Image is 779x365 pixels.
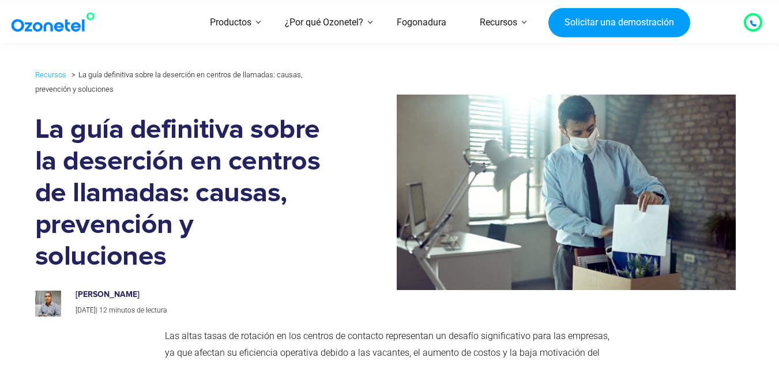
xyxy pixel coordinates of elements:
font: La guía definitiva sobre la deserción en centros de llamadas: causas, prevención y soluciones [35,116,321,270]
font: La guía definitiva sobre la deserción en centros de llamadas: causas, prevención y soluciones [35,70,303,93]
font: ¿Por qué Ozonetel? [285,17,363,28]
font: [PERSON_NAME] [76,291,140,299]
a: Recursos [35,68,66,81]
img: prashanth-kancherla_avatar-200x200.jpeg [35,291,61,317]
font: Recursos [35,70,66,79]
font: Fogonadura [397,17,446,28]
font: minutos de lectura [109,306,167,314]
font: Recursos [480,17,517,28]
font: | [96,306,97,314]
a: Fogonadura [380,2,463,43]
a: Recursos [463,2,534,43]
font: [DATE] [76,306,96,314]
a: Productos [193,2,268,43]
font: Productos [210,17,251,28]
font: Solicitar una demostración [565,17,674,28]
a: ¿Por qué Ozonetel? [268,2,380,43]
font: 12 [99,306,107,314]
a: Solicitar una demostración [548,7,690,37]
